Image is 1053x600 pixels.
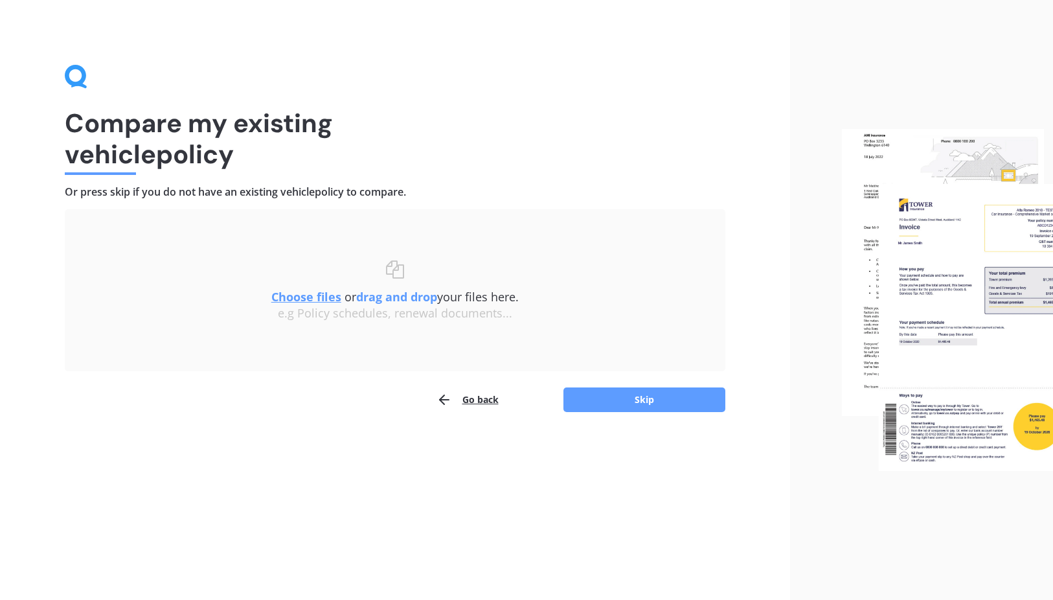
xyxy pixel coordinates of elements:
h1: Compare my existing vehicle policy [65,108,725,170]
button: Go back [436,387,499,413]
button: Skip [563,387,725,412]
u: Choose files [271,289,341,305]
h4: Or press skip if you do not have an existing vehicle policy to compare. [65,185,725,199]
b: drag and drop [356,289,437,305]
span: or your files here. [271,289,519,305]
div: e.g Policy schedules, renewal documents... [91,306,699,321]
